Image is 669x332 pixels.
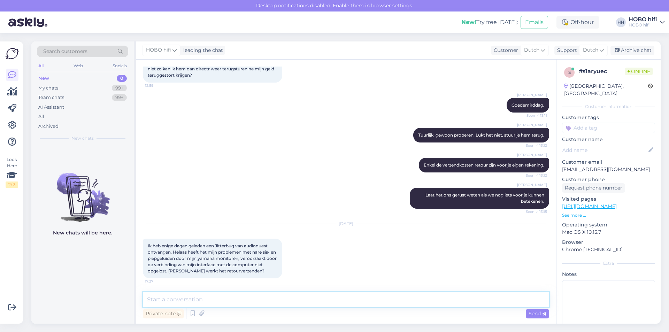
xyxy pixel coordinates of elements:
div: Archived [38,123,59,130]
span: Ik heb enige dagen geleden een Jitterbug van audioquest ontvangen. Helaas heeft het mijn probleme... [148,243,278,273]
div: Support [554,47,577,54]
div: Look Here [6,156,18,188]
span: Enkel de verzendkosten retour zijn voor je eigen rekening. [424,162,544,168]
span: 17:27 [145,279,171,284]
p: Visited pages [562,195,655,203]
span: [PERSON_NAME] [517,182,547,187]
div: HOBO hifi [629,22,657,28]
div: Team chats [38,94,64,101]
span: Dutch [524,46,539,54]
div: 0 [117,75,127,82]
span: Online [625,68,653,75]
div: [GEOGRAPHIC_DATA], [GEOGRAPHIC_DATA] [564,83,648,97]
div: Socials [111,61,128,70]
div: HH [616,17,626,27]
a: HOBO hifiHOBO hifi [629,17,665,28]
input: Add a tag [562,123,655,133]
button: Emails [521,16,548,29]
div: Customer [491,47,518,54]
div: # s1aryuec [579,67,625,76]
p: Customer tags [562,114,655,121]
span: [PERSON_NAME] [517,92,547,98]
p: Notes [562,271,655,278]
span: Seen ✓ 13:11 [521,113,547,118]
span: Laat het ons gerust weten als we nog iets voor je kunnen betekenen. [425,192,545,204]
p: New chats will be here. [53,229,112,237]
div: HOBO hifi [629,17,657,22]
div: leading the chat [180,47,223,54]
p: Customer phone [562,176,655,183]
span: Goedemirddag, [512,102,544,108]
span: s [568,70,571,75]
span: Tuurlijk, gewoon proberen. Lukt het niet, stuur je hem terug. [418,132,544,138]
p: Customer email [562,159,655,166]
div: Off-hour [556,16,599,29]
b: New! [461,19,476,25]
div: All [38,113,44,120]
div: 99+ [112,85,127,92]
a: [URL][DOMAIN_NAME] [562,203,617,209]
div: Web [72,61,84,70]
span: HOBO hifi [146,46,171,54]
div: Archive chat [610,46,654,55]
span: Search customers [43,48,87,55]
img: Askly Logo [6,47,19,60]
span: Send [529,310,546,317]
img: No chats [31,160,134,223]
div: Extra [562,260,655,267]
span: [PERSON_NAME] [517,122,547,128]
p: See more ... [562,212,655,218]
div: All [37,61,45,70]
div: [DATE] [143,221,549,227]
div: My chats [38,85,58,92]
div: Private note [143,309,184,318]
span: 12:59 [145,83,171,88]
input: Add name [562,146,647,154]
span: Dutch [583,46,598,54]
p: Chrome [TECHNICAL_ID] [562,246,655,253]
span: [PERSON_NAME] [517,152,547,157]
div: Customer information [562,103,655,110]
p: Customer name [562,136,655,143]
div: AI Assistant [38,104,64,111]
div: 2 / 3 [6,182,18,188]
span: Seen ✓ 13:12 [521,143,547,148]
p: Browser [562,239,655,246]
p: Mac OS X 10.15.7 [562,229,655,236]
div: 99+ [112,94,127,101]
span: New chats [71,135,94,141]
div: Request phone number [562,183,625,193]
div: Try free [DATE]: [461,18,518,26]
span: Seen ✓ 13:12 [521,173,547,178]
div: New [38,75,49,82]
p: Operating system [562,221,655,229]
p: [EMAIL_ADDRESS][DOMAIN_NAME] [562,166,655,173]
span: Seen ✓ 13:15 [521,209,547,214]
